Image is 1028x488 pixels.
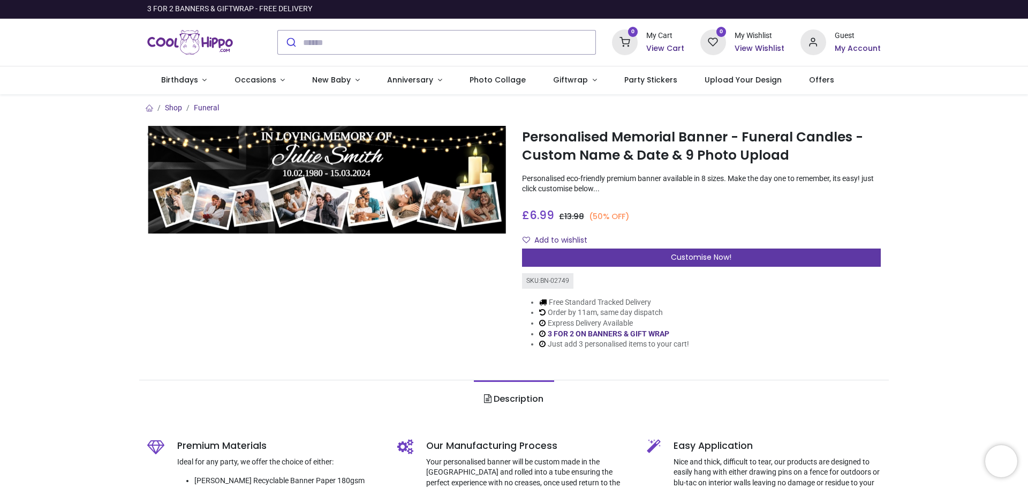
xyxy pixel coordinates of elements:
[612,37,638,46] a: 0
[147,126,506,234] img: Personalised Memorial Banner - Funeral Candles - Custom Name & Date & 9 Photo Upload
[522,128,881,165] h1: Personalised Memorial Banner - Funeral Candles - Custom Name & Date & 9 Photo Upload
[553,74,588,85] span: Giftwrap
[470,74,526,85] span: Photo Collage
[161,74,198,85] span: Birthdays
[523,236,530,244] i: Add to wishlist
[539,318,689,329] li: Express Delivery Available
[735,43,784,54] a: View Wishlist
[522,231,596,250] button: Add to wishlistAdd to wishlist
[548,329,669,338] a: 3 FOR 2 ON BANNERS & GIFT WRAP
[373,66,456,94] a: Anniversary
[194,103,219,112] a: Funeral
[147,27,233,57] a: Logo of Cool Hippo
[628,27,638,37] sup: 0
[147,27,233,57] img: Cool Hippo
[656,4,881,14] iframe: Customer reviews powered by Trustpilot
[299,66,374,94] a: New Baby
[539,307,689,318] li: Order by 11am, same day dispatch
[539,339,689,350] li: Just add 3 personalised items to your cart!
[835,31,881,41] div: Guest
[387,74,433,85] span: Anniversary
[221,66,299,94] a: Occasions
[530,207,554,223] span: 6.99
[589,211,630,222] small: (50% OFF)
[177,457,381,468] p: Ideal for any party, we offer the choice of either:
[705,74,782,85] span: Upload Your Design
[564,211,584,222] span: 13.98
[165,103,182,112] a: Shop
[522,174,881,194] p: Personalised eco-friendly premium banner available in 8 sizes. Make the day one to remember, its ...
[522,273,573,289] div: SKU: BN-02749
[646,31,684,41] div: My Cart
[716,27,727,37] sup: 0
[177,439,381,453] h5: Premium Materials
[522,207,554,223] span: £
[671,252,731,262] span: Customise Now!
[194,476,381,486] li: [PERSON_NAME] Recyclable Banner Paper 180gsm
[735,31,784,41] div: My Wishlist
[809,74,834,85] span: Offers
[539,66,610,94] a: Giftwrap
[147,4,312,14] div: 3 FOR 2 BANNERS & GIFTWRAP - FREE DELIVERY
[426,439,631,453] h5: Our Manufacturing Process
[312,74,351,85] span: New Baby
[147,66,221,94] a: Birthdays
[700,37,726,46] a: 0
[559,211,584,222] span: £
[835,43,881,54] a: My Account
[674,439,881,453] h5: Easy Application
[539,297,689,308] li: Free Standard Tracked Delivery
[278,31,303,54] button: Submit
[646,43,684,54] a: View Cart
[474,380,554,418] a: Description
[985,445,1017,477] iframe: Brevo live chat
[624,74,677,85] span: Party Stickers
[235,74,276,85] span: Occasions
